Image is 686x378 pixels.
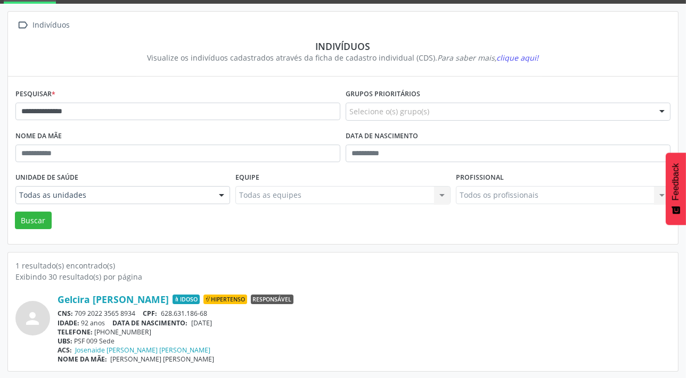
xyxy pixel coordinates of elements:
div: 709 2022 3565 8934 [58,309,671,318]
div: Indivíduos [31,18,72,33]
span: Selecione o(s) grupo(s) [349,106,429,117]
div: Exibindo 30 resultado(s) por página [15,271,671,282]
span: Responsável [251,295,293,304]
div: 92 anos [58,318,671,327]
label: Unidade de saúde [15,170,78,186]
span: CPF: [143,309,158,318]
span: DATA DE NASCIMENTO: [113,318,188,327]
a: Josenaide [PERSON_NAME] [PERSON_NAME] [76,346,211,355]
span: [PERSON_NAME] [PERSON_NAME] [111,355,215,364]
span: Feedback [671,163,681,200]
span: UBS: [58,337,72,346]
i:  [15,18,31,33]
button: Buscar [15,212,52,230]
span: Hipertenso [203,295,247,304]
span: 628.631.186-68 [161,309,207,318]
div: 1 resultado(s) encontrado(s) [15,260,671,271]
span: CNS: [58,309,73,318]
button: Feedback - Mostrar pesquisa [666,153,686,225]
span: NOME DA MÃE: [58,355,107,364]
span: clique aqui! [497,53,539,63]
label: Grupos prioritários [346,86,420,103]
a:  Indivíduos [15,18,72,33]
i: Para saber mais, [438,53,539,63]
div: Visualize os indivíduos cadastrados através da ficha de cadastro individual (CDS). [23,52,663,63]
label: Data de nascimento [346,128,418,145]
a: Gelcira [PERSON_NAME] [58,293,169,305]
span: Todas as unidades [19,190,208,200]
label: Equipe [235,170,259,186]
label: Profissional [456,170,504,186]
div: [PHONE_NUMBER] [58,327,671,337]
div: PSF 009 Sede [58,337,671,346]
label: Nome da mãe [15,128,62,145]
span: TELEFONE: [58,327,93,337]
label: Pesquisar [15,86,55,103]
span: [DATE] [191,318,212,327]
span: ACS: [58,346,72,355]
i: person [23,309,43,328]
div: Indivíduos [23,40,663,52]
span: IDADE: [58,318,79,327]
span: Idoso [173,295,200,304]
